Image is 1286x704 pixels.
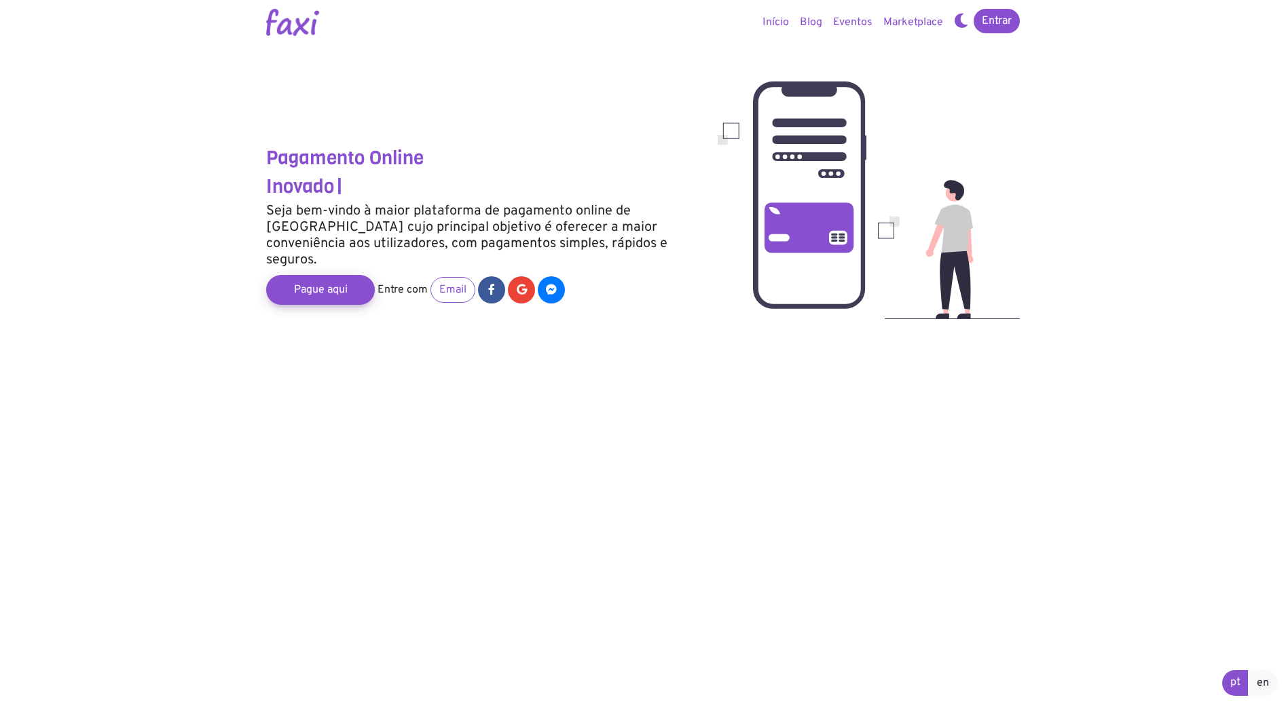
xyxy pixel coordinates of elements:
a: Eventos [828,9,878,36]
a: Início [757,9,794,36]
a: Entrar [974,9,1020,33]
a: Email [430,277,475,303]
span: Entre com [378,283,428,297]
img: Logotipo Faxi Online [266,9,319,36]
a: pt [1222,670,1249,696]
a: Pague aqui [266,275,375,305]
a: en [1248,670,1278,696]
h5: Seja bem-vindo à maior plataforma de pagamento online de [GEOGRAPHIC_DATA] cujo principal objetiv... [266,203,697,268]
span: Inovado [266,174,334,199]
a: Marketplace [878,9,949,36]
a: Blog [794,9,828,36]
h3: Pagamento Online [266,147,697,170]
